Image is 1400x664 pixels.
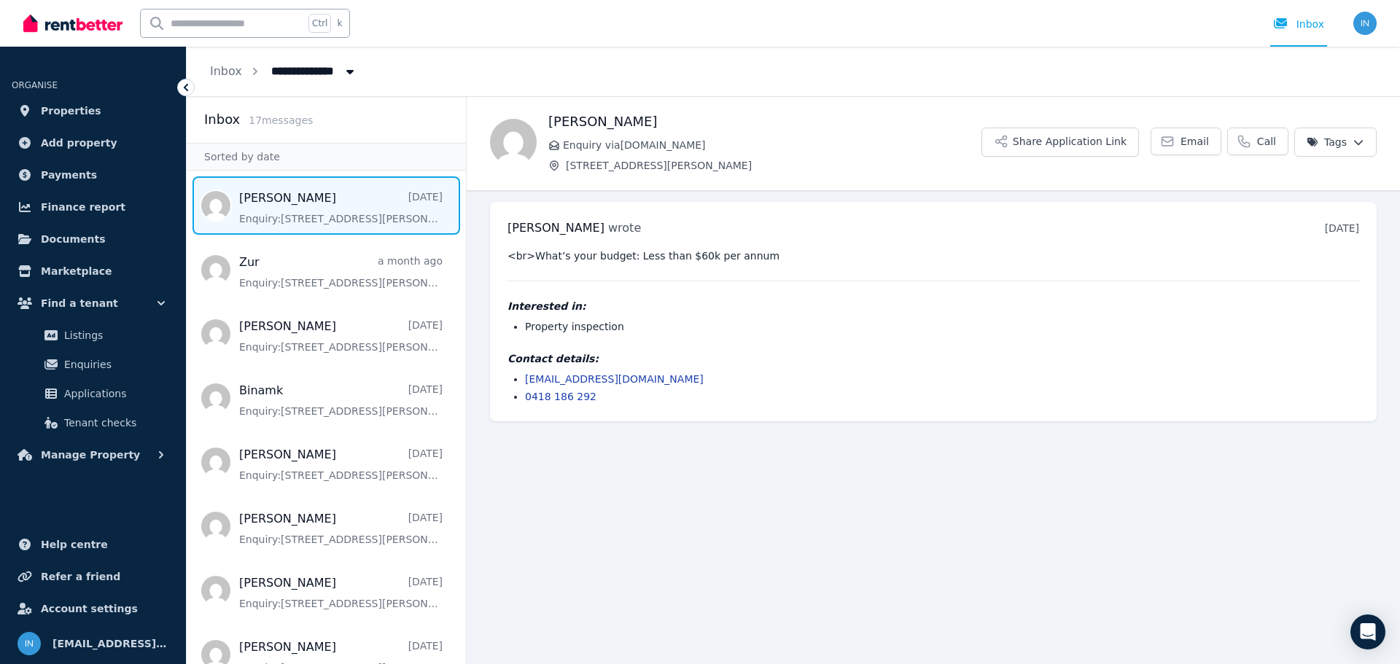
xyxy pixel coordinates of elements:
[1181,134,1209,149] span: Email
[239,254,443,290] a: Zura month agoEnquiry:[STREET_ADDRESS][PERSON_NAME].
[41,568,120,585] span: Refer a friend
[64,327,163,344] span: Listings
[12,128,174,157] a: Add property
[337,17,342,29] span: k
[41,102,101,120] span: Properties
[17,321,168,350] a: Listings
[507,351,1359,366] h4: Contact details:
[239,574,443,611] a: [PERSON_NAME][DATE]Enquiry:[STREET_ADDRESS][PERSON_NAME].
[12,80,58,90] span: ORGANISE
[563,138,981,152] span: Enquiry via [DOMAIN_NAME]
[12,440,174,469] button: Manage Property
[1294,128,1377,157] button: Tags
[17,379,168,408] a: Applications
[52,635,168,652] span: [EMAIL_ADDRESS][DOMAIN_NAME]
[12,192,174,222] a: Finance report
[249,114,313,126] span: 17 message s
[1307,135,1347,149] span: Tags
[1350,614,1385,649] div: Open Intercom Messenger
[239,318,443,354] a: [PERSON_NAME][DATE]Enquiry:[STREET_ADDRESS][PERSON_NAME].
[12,160,174,190] a: Payments
[41,294,118,312] span: Find a tenant
[525,373,704,385] a: [EMAIL_ADDRESS][DOMAIN_NAME]
[41,230,106,248] span: Documents
[12,530,174,559] a: Help centre
[41,600,138,617] span: Account settings
[1151,128,1221,155] a: Email
[12,96,174,125] a: Properties
[17,632,41,655] img: info@ckarchitecture.com.au
[187,47,381,96] nav: Breadcrumb
[12,594,174,623] a: Account settings
[64,414,163,431] span: Tenant checks
[204,109,240,130] h2: Inbox
[12,224,174,254] a: Documents
[23,12,122,34] img: RentBetter
[187,143,466,171] div: Sorted by date
[239,510,443,547] a: [PERSON_NAME][DATE]Enquiry:[STREET_ADDRESS][PERSON_NAME].
[239,382,443,418] a: Binamk[DATE]Enquiry:[STREET_ADDRESS][PERSON_NAME].
[12,257,174,286] a: Marketplace
[308,14,331,33] span: Ctrl
[41,134,117,152] span: Add property
[1325,222,1359,234] time: [DATE]
[1257,134,1276,149] span: Call
[525,391,596,402] a: 0418 186 292
[64,385,163,402] span: Applications
[1227,128,1288,155] a: Call
[17,350,168,379] a: Enquiries
[507,299,1359,313] h4: Interested in:
[12,289,174,318] button: Find a tenant
[17,408,168,437] a: Tenant checks
[507,249,1359,263] pre: <br>What’s your budget: Less than $60k per annum
[41,198,125,216] span: Finance report
[490,119,537,165] img: Brady Patmore
[981,128,1139,157] button: Share Application Link
[566,158,981,173] span: [STREET_ADDRESS][PERSON_NAME]
[41,166,97,184] span: Payments
[525,319,1359,334] li: Property inspection
[548,112,981,132] h1: [PERSON_NAME]
[239,446,443,483] a: [PERSON_NAME][DATE]Enquiry:[STREET_ADDRESS][PERSON_NAME].
[608,221,641,235] span: wrote
[1353,12,1377,35] img: info@ckarchitecture.com.au
[507,221,604,235] span: [PERSON_NAME]
[41,536,108,553] span: Help centre
[41,262,112,280] span: Marketplace
[12,562,174,591] a: Refer a friend
[41,446,140,464] span: Manage Property
[239,190,443,226] a: [PERSON_NAME][DATE]Enquiry:[STREET_ADDRESS][PERSON_NAME].
[64,356,163,373] span: Enquiries
[210,64,242,78] a: Inbox
[1273,17,1324,31] div: Inbox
